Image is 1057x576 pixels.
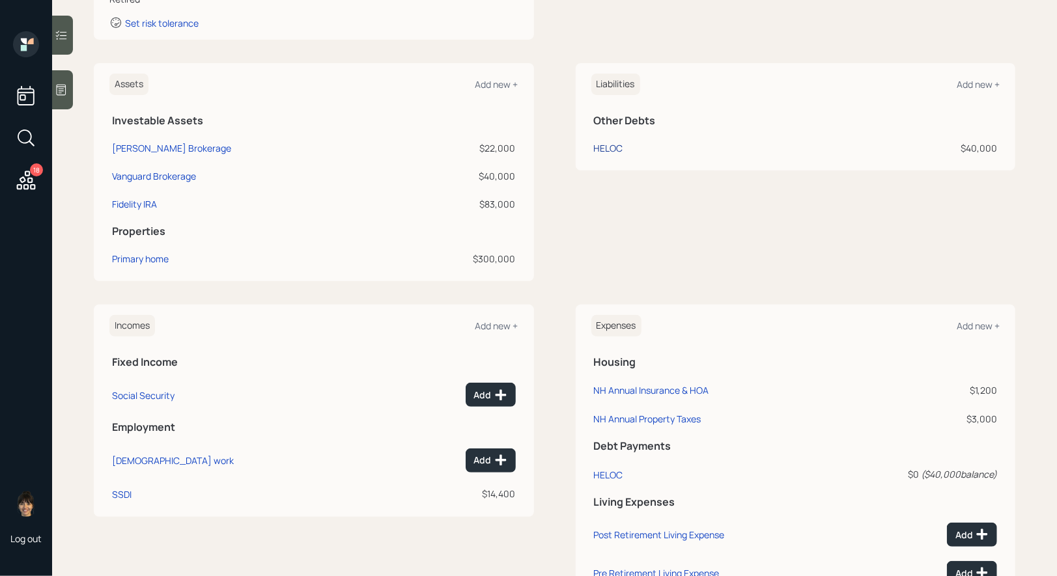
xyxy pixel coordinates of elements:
div: NH Annual Insurance & HOA [594,384,709,396]
div: HELOC [594,469,623,481]
div: $300,000 [408,252,516,266]
button: Add [466,448,516,473]
div: Add [474,389,507,402]
div: $0 [841,467,997,481]
h5: Debt Payments [594,440,998,452]
div: Set risk tolerance [125,17,199,29]
img: treva-nostdahl-headshot.png [13,491,39,517]
div: $14,400 [397,487,516,501]
div: $40,000 [408,169,516,183]
h5: Fixed Income [112,356,516,368]
div: $3,000 [841,412,997,426]
div: $1,200 [841,383,997,397]
div: [DEMOGRAPHIC_DATA] work [112,454,234,467]
h5: Investable Assets [112,115,516,127]
div: Add [474,454,507,467]
div: Primary home [112,252,169,266]
div: Add [955,528,989,541]
h6: Expenses [591,315,641,336]
div: $83,000 [408,197,516,211]
div: Log out [10,532,42,545]
h5: Properties [112,225,516,238]
div: Post Retirement Living Expense [594,528,725,541]
div: Fidelity IRA [112,197,157,211]
div: $40,000 [779,141,997,155]
div: NH Annual Property Taxes [594,413,701,425]
h6: Liabilities [591,74,640,95]
div: Add new + [957,320,1000,332]
div: [PERSON_NAME] Brokerage [112,141,231,155]
div: 18 [30,163,43,176]
div: SSDI [112,488,132,501]
button: Add [947,523,997,547]
div: Vanguard Brokerage [112,169,196,183]
h6: Assets [109,74,148,95]
h5: Housing [594,356,998,368]
h5: Other Debts [594,115,998,127]
div: Add new + [475,78,518,90]
i: ( $40,000 balance) [921,468,997,480]
div: Social Security [112,389,175,402]
button: Add [466,383,516,407]
div: Add new + [475,320,518,332]
div: HELOC [594,141,623,155]
div: Add new + [957,78,1000,90]
div: $22,000 [408,141,516,155]
h5: Living Expenses [594,496,998,508]
h6: Incomes [109,315,155,336]
h5: Employment [112,421,516,433]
